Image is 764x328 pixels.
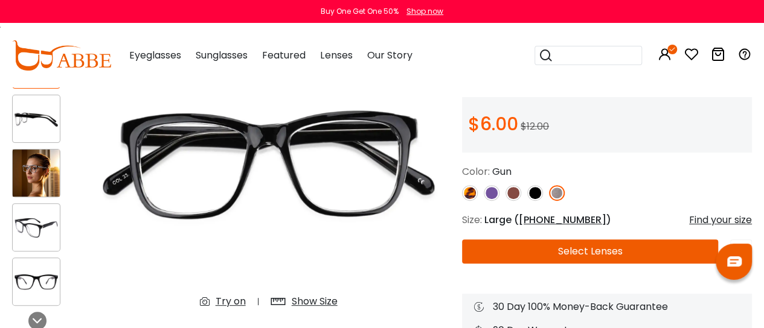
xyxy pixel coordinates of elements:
[462,239,718,263] button: Select Lenses
[13,270,60,294] img: Laya Gun Plastic Eyeglasses , UniversalBridgeFit Frames from ABBE Glasses
[129,48,181,62] span: Eyeglasses
[400,6,443,16] a: Shop now
[406,6,443,17] div: Shop now
[689,213,752,227] div: Find your size
[492,165,512,178] span: Gun
[519,213,606,227] span: [PHONE_NUMBER]
[521,119,549,133] span: $12.00
[12,40,111,71] img: abbeglasses.com
[484,213,611,227] span: Large ( )
[87,16,450,318] img: Laya Gun Plastic Eyeglasses , UniversalBridgeFit Frames from ABBE Glasses
[727,256,742,266] img: chat
[321,6,399,17] div: Buy One Get One 50%
[320,48,352,62] span: Lenses
[462,165,490,178] span: Color:
[13,150,60,197] img: Laya Gun Plastic Eyeglasses , UniversalBridgeFit Frames from ABBE Glasses
[462,213,482,227] span: Size:
[216,294,246,309] div: Try on
[196,48,248,62] span: Sunglasses
[13,216,60,239] img: Laya Gun Plastic Eyeglasses , UniversalBridgeFit Frames from ABBE Glasses
[367,48,412,62] span: Our Story
[468,111,518,137] span: $6.00
[292,294,338,309] div: Show Size
[474,300,740,314] div: 30 Day 100% Money-Back Guarantee
[262,48,306,62] span: Featured
[13,107,60,131] img: Laya Gun Plastic Eyeglasses , UniversalBridgeFit Frames from ABBE Glasses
